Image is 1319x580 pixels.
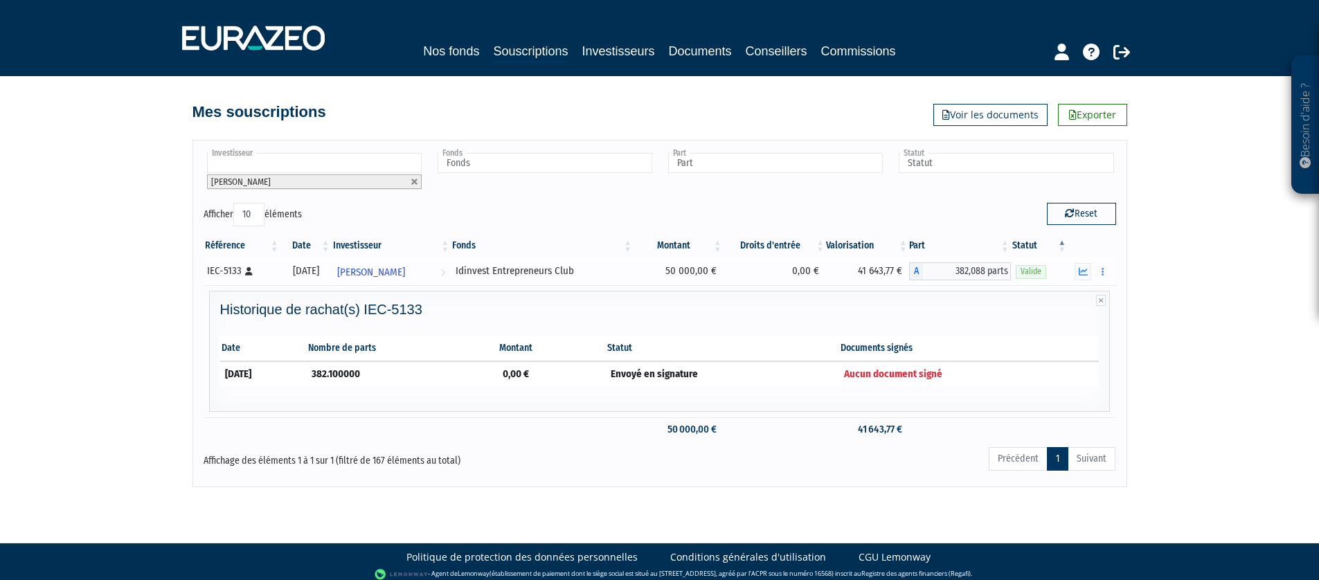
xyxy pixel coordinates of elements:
[220,302,1100,317] h4: Historique de rachat(s) IEC-5133
[634,257,724,285] td: 50 000,00 €
[724,257,826,285] td: 0,00 €
[1298,63,1313,188] p: Besoin d'aide ?
[1047,203,1116,225] button: Reset
[493,42,568,63] a: Souscriptions
[821,42,896,61] a: Commissions
[909,262,1011,280] div: A - Idinvest Entrepreneurs Club
[724,234,826,257] th: Droits d'entrée: activer pour trier la colonne par ordre croissant
[859,550,931,564] a: CGU Lemonway
[220,361,307,386] td: [DATE]
[498,336,606,361] th: Montant
[1011,234,1068,257] th: Statut : activer pour trier la colonne par ordre d&eacute;croissant
[406,550,638,564] a: Politique de protection des données personnelles
[826,417,909,442] td: 41 643,77 €
[582,42,654,61] a: Investisseurs
[1047,447,1068,471] a: 1
[451,234,634,257] th: Fonds: activer pour trier la colonne par ordre croissant
[233,203,264,226] select: Afficheréléments
[307,336,499,361] th: Nombre de parts
[440,260,445,285] i: Voir l'investisseur
[280,234,332,257] th: Date: activer pour trier la colonne par ordre croissant
[1016,265,1046,278] span: Valide
[332,257,451,285] a: [PERSON_NAME]
[670,550,826,564] a: Conditions générales d'utilisation
[337,260,405,285] span: [PERSON_NAME]
[746,42,807,61] a: Conseillers
[456,264,629,278] div: Idinvest Entrepreneurs Club
[423,42,479,61] a: Nos fonds
[1058,104,1127,126] a: Exporter
[204,234,280,257] th: Référence : activer pour trier la colonne par ordre croissant
[498,361,606,386] td: 0,00 €
[182,26,325,51] img: 1732889491-logotype_eurazeo_blanc_rvb.png
[211,176,271,187] span: [PERSON_NAME]
[245,267,253,275] i: [Français] Personne physique
[458,569,490,578] a: Lemonway
[909,262,923,280] span: A
[634,234,724,257] th: Montant: activer pour trier la colonne par ordre croissant
[826,257,909,285] td: 41 643,77 €
[220,336,307,361] th: Date
[861,569,971,578] a: Registre des agents financiers (Regafi)
[204,203,302,226] label: Afficher éléments
[204,446,572,468] div: Affichage des éléments 1 à 1 sur 1 (filtré de 167 éléments au total)
[839,336,1099,361] th: Documents signés
[332,234,451,257] th: Investisseur: activer pour trier la colonne par ordre croissant
[192,104,326,120] h4: Mes souscriptions
[669,42,732,61] a: Documents
[933,104,1048,126] a: Voir les documents
[606,361,839,386] td: Envoyé en signature
[923,262,1011,280] span: 382,088 parts
[826,234,909,257] th: Valorisation: activer pour trier la colonne par ordre croissant
[634,417,724,442] td: 50 000,00 €
[307,361,499,386] td: 382.100000
[606,336,839,361] th: Statut
[909,234,1011,257] th: Part: activer pour trier la colonne par ordre croissant
[844,368,942,380] span: Aucun document signé
[207,264,276,278] div: IEC-5133
[285,264,327,278] div: [DATE]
